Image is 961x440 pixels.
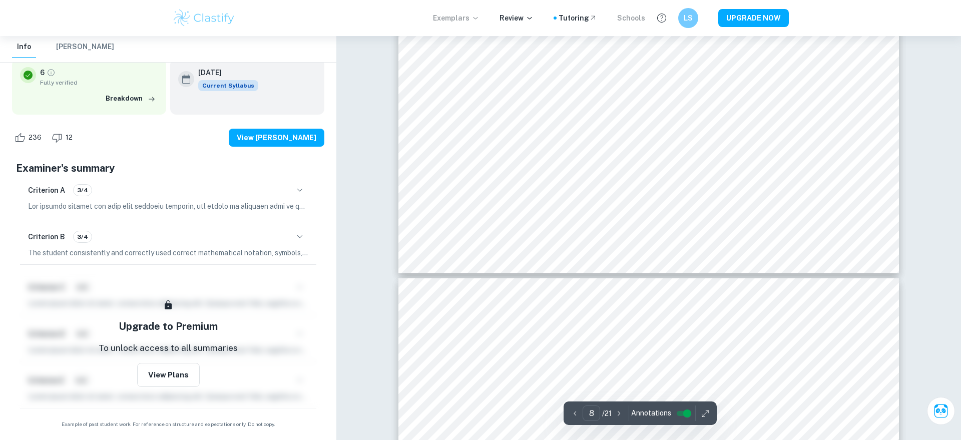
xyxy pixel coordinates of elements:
h6: LS [683,13,694,24]
h6: Criterion A [28,185,65,196]
p: Lor ipsumdo sitamet con adip elit seddoeiu temporin, utl etdolo ma aliquaen admi ve qui nostrude.... [28,201,308,212]
button: [PERSON_NAME] [56,36,114,58]
button: View [PERSON_NAME] [229,129,324,147]
div: This exemplar is based on the current syllabus. Feel free to refer to it for inspiration/ideas wh... [198,80,258,91]
button: Ask Clai [927,397,955,425]
span: Annotations [631,408,671,418]
span: 236 [23,133,47,143]
span: 3/4 [74,232,92,241]
a: Tutoring [559,13,597,24]
button: UPGRADE NOW [718,9,789,27]
p: 6 [40,67,45,78]
button: Help and Feedback [653,10,670,27]
p: Exemplars [433,13,479,24]
h6: [DATE] [198,67,250,78]
button: Info [12,36,36,58]
p: Review [500,13,534,24]
p: / 21 [602,408,612,419]
div: Dislike [49,130,78,146]
p: The student consistently and correctly used correct mathematical notation, symbols, and terminolo... [28,247,308,258]
button: Breakdown [103,91,158,106]
span: Current Syllabus [198,80,258,91]
span: Fully verified [40,78,158,87]
span: Example of past student work. For reference on structure and expectations only. Do not copy. [12,420,324,428]
button: LS [678,8,698,28]
h6: Criterion B [28,231,65,242]
div: Like [12,130,47,146]
a: Schools [617,13,645,24]
h5: Upgrade to Premium [119,319,218,334]
span: 3/4 [74,186,92,195]
p: To unlock access to all summaries [99,342,238,355]
span: 12 [60,133,78,143]
img: Clastify logo [172,8,236,28]
button: View Plans [137,363,200,387]
a: Grade fully verified [47,68,56,77]
h5: Examiner's summary [16,161,320,176]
